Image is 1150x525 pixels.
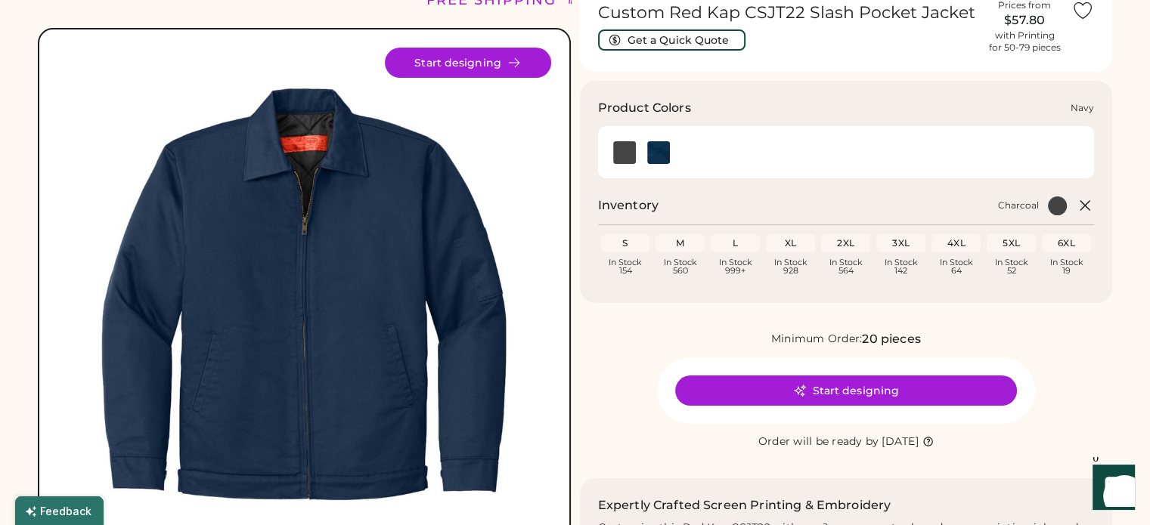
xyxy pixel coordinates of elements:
[613,141,636,164] div: Charcoal
[1045,258,1088,275] div: In Stock 19
[769,237,812,249] div: XL
[1045,237,1088,249] div: 6XL
[598,99,691,117] h3: Product Colors
[879,237,922,249] div: 3XL
[771,332,863,347] div: Minimum Order:
[824,237,867,249] div: 2XL
[613,141,636,164] img: Charcoal Swatch Image
[647,141,670,164] div: Navy
[998,199,1039,212] div: Charcoal
[598,496,891,514] h2: Expertly Crafted Screen Printing & Embroidery
[882,434,919,449] div: [DATE]
[604,258,647,275] div: In Stock 154
[598,2,978,23] h1: Custom Red Kap CSJT22 Slash Pocket Jacket
[990,237,1033,249] div: 5XL
[675,375,1017,406] button: Start designing
[935,237,978,249] div: 4XL
[990,258,1033,275] div: In Stock 52
[987,11,1062,29] div: $57.80
[659,258,702,275] div: In Stock 560
[824,258,867,275] div: In Stock 564
[862,330,920,348] div: 20 pieces
[714,258,757,275] div: In Stock 999+
[879,258,922,275] div: In Stock 142
[1078,457,1143,522] iframe: Front Chat
[598,196,659,215] h2: Inventory
[647,141,670,164] img: Navy Swatch Image
[935,258,978,275] div: In Stock 64
[989,29,1061,54] div: with Printing for 50-79 pieces
[758,434,879,449] div: Order will be ready by
[604,237,647,249] div: S
[769,258,812,275] div: In Stock 928
[714,237,757,249] div: L
[1071,102,1094,114] div: Navy
[385,48,551,78] button: Start designing
[659,237,702,249] div: M
[598,29,745,51] button: Get a Quick Quote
